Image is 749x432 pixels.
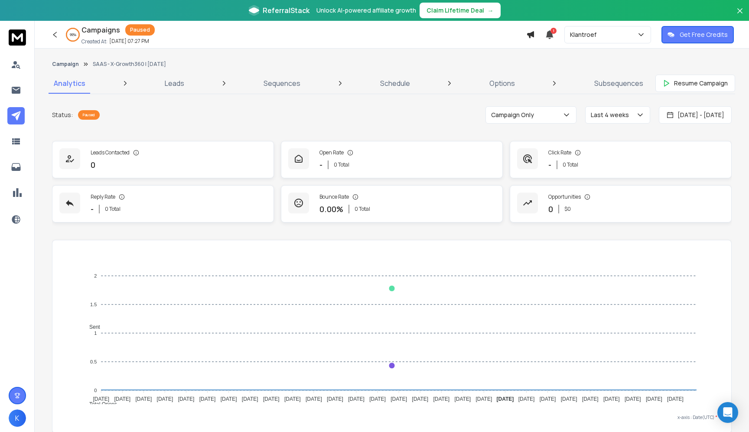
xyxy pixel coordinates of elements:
[319,193,349,200] p: Bounce Rate
[91,203,94,215] p: -
[221,396,237,402] tspan: [DATE]
[94,388,97,393] tspan: 0
[563,161,578,168] p: 0 Total
[81,25,120,35] h1: Campaigns
[316,6,416,15] p: Unlock AI-powered affiliate growth
[54,78,85,88] p: Analytics
[564,206,571,213] p: $ 0
[125,24,155,36] div: Paused
[70,32,76,37] p: 99 %
[655,75,735,92] button: Resume Campaign
[52,111,73,119] p: Status:
[548,203,553,215] p: 0
[263,396,280,402] tspan: [DATE]
[582,396,599,402] tspan: [DATE]
[94,273,97,278] tspan: 2
[319,203,343,215] p: 0.00 %
[420,3,501,18] button: Claim Lifetime Deal→
[90,359,97,364] tspan: 0.5
[52,61,79,68] button: Campaign
[497,396,514,402] tspan: [DATE]
[369,396,386,402] tspan: [DATE]
[594,78,643,88] p: Subsequences
[52,185,274,223] a: Reply Rate-0 Total
[91,159,95,171] p: 0
[319,149,344,156] p: Open Rate
[488,6,494,15] span: →
[548,193,581,200] p: Opportunities
[91,149,130,156] p: Leads Contacted
[489,78,515,88] p: Options
[625,396,641,402] tspan: [DATE]
[327,396,343,402] tspan: [DATE]
[81,38,107,45] p: Created At:
[348,396,365,402] tspan: [DATE]
[281,185,503,223] a: Bounce Rate0.00%0 Total
[391,396,407,402] tspan: [DATE]
[540,396,556,402] tspan: [DATE]
[433,396,449,402] tspan: [DATE]
[109,38,149,45] p: [DATE] 07:27 PM
[646,396,662,402] tspan: [DATE]
[589,73,648,94] a: Subsequences
[380,78,410,88] p: Schedule
[78,110,100,120] div: Paused
[165,78,184,88] p: Leads
[258,73,306,94] a: Sequences
[659,106,732,124] button: [DATE] - [DATE]
[52,141,274,178] a: Leads Contacted0
[135,396,152,402] tspan: [DATE]
[548,159,551,171] p: -
[83,324,100,330] span: Sent
[550,28,557,34] span: 1
[510,185,732,223] a: Opportunities0$0
[667,396,684,402] tspan: [DATE]
[412,396,428,402] tspan: [DATE]
[603,396,620,402] tspan: [DATE]
[510,141,732,178] a: Click Rate-0 Total
[476,396,492,402] tspan: [DATE]
[284,396,301,402] tspan: [DATE]
[114,396,130,402] tspan: [DATE]
[561,396,577,402] tspan: [DATE]
[264,78,300,88] p: Sequences
[178,396,194,402] tspan: [DATE]
[734,5,746,26] button: Close banner
[160,73,189,94] a: Leads
[484,73,520,94] a: Options
[455,396,471,402] tspan: [DATE]
[66,414,717,421] p: x-axis : Date(UTC)
[281,141,503,178] a: Open Rate-0 Total
[661,26,734,43] button: Get Free Credits
[334,161,349,168] p: 0 Total
[570,30,600,39] p: Klantroef
[518,396,535,402] tspan: [DATE]
[591,111,632,119] p: Last 4 weeks
[491,111,537,119] p: Campaign Only
[375,73,415,94] a: Schedule
[717,402,738,423] div: Open Intercom Messenger
[9,409,26,427] button: K
[263,5,309,16] span: ReferralStack
[319,159,322,171] p: -
[83,401,117,407] span: Total Opens
[105,206,120,213] p: 0 Total
[49,73,91,94] a: Analytics
[548,149,571,156] p: Click Rate
[94,331,97,336] tspan: 1
[91,193,115,200] p: Reply Rate
[199,396,215,402] tspan: [DATE]
[93,61,166,68] p: SAAS - X-Growth360 | [DATE]
[156,396,173,402] tspan: [DATE]
[306,396,322,402] tspan: [DATE]
[90,302,97,307] tspan: 1.5
[680,30,728,39] p: Get Free Credits
[355,206,370,213] p: 0 Total
[93,396,109,402] tspan: [DATE]
[242,396,258,402] tspan: [DATE]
